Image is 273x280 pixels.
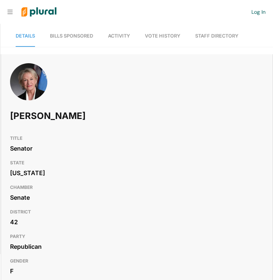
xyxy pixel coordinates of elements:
[10,143,264,154] div: Senator
[145,26,180,47] a: Vote History
[251,9,266,15] a: Log In
[10,232,264,241] h3: PARTY
[108,33,130,39] span: Activity
[16,0,62,24] img: Logo for Plural
[108,26,130,47] a: Activity
[10,158,264,167] h3: STATE
[10,134,264,143] h3: TITLE
[50,26,93,47] a: Bills Sponsored
[10,257,264,265] h3: GENDER
[10,207,264,216] h3: DISTRICT
[10,63,47,110] img: Headshot of Brenda Stanley
[145,33,180,39] span: Vote History
[10,241,264,252] div: Republican
[50,33,93,39] span: Bills Sponsored
[10,105,162,127] h1: [PERSON_NAME]
[10,167,264,178] div: [US_STATE]
[10,265,264,277] div: F
[10,216,264,228] div: 42
[16,33,35,39] span: Details
[195,26,238,47] a: Staff Directory
[10,183,264,192] h3: CHAMBER
[16,26,35,47] a: Details
[10,192,264,203] div: Senate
